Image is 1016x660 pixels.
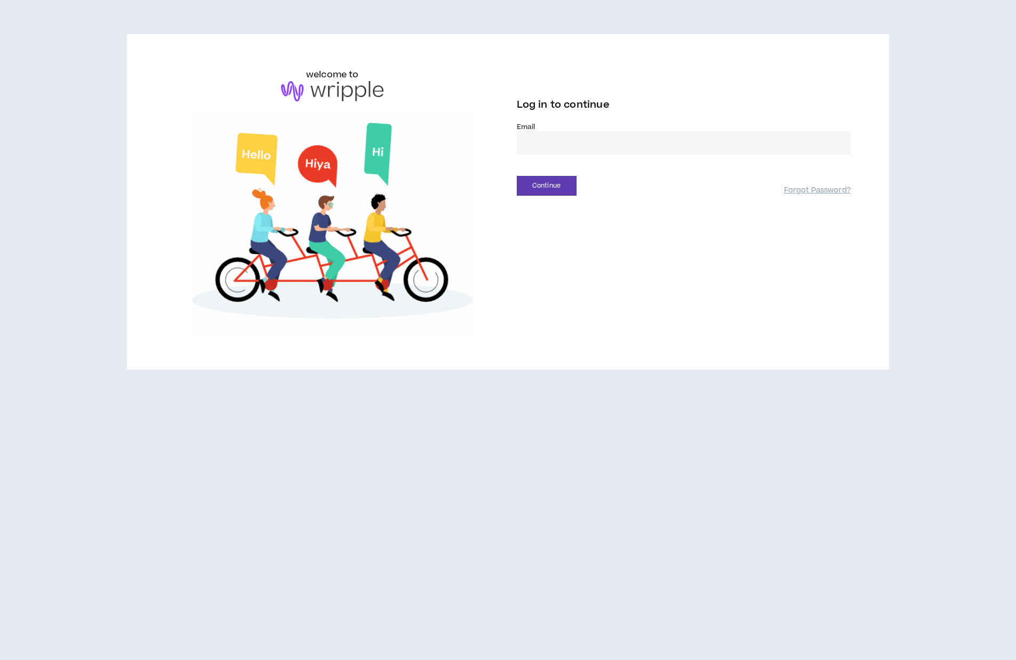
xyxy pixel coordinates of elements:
img: Welcome to Wripple [165,112,499,336]
h6: welcome to [306,68,359,81]
a: Forgot Password? [784,186,851,196]
span: Log in to continue [517,98,610,111]
button: Continue [517,176,577,196]
label: Email [517,122,851,132]
img: logo-brand.png [281,81,383,101]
